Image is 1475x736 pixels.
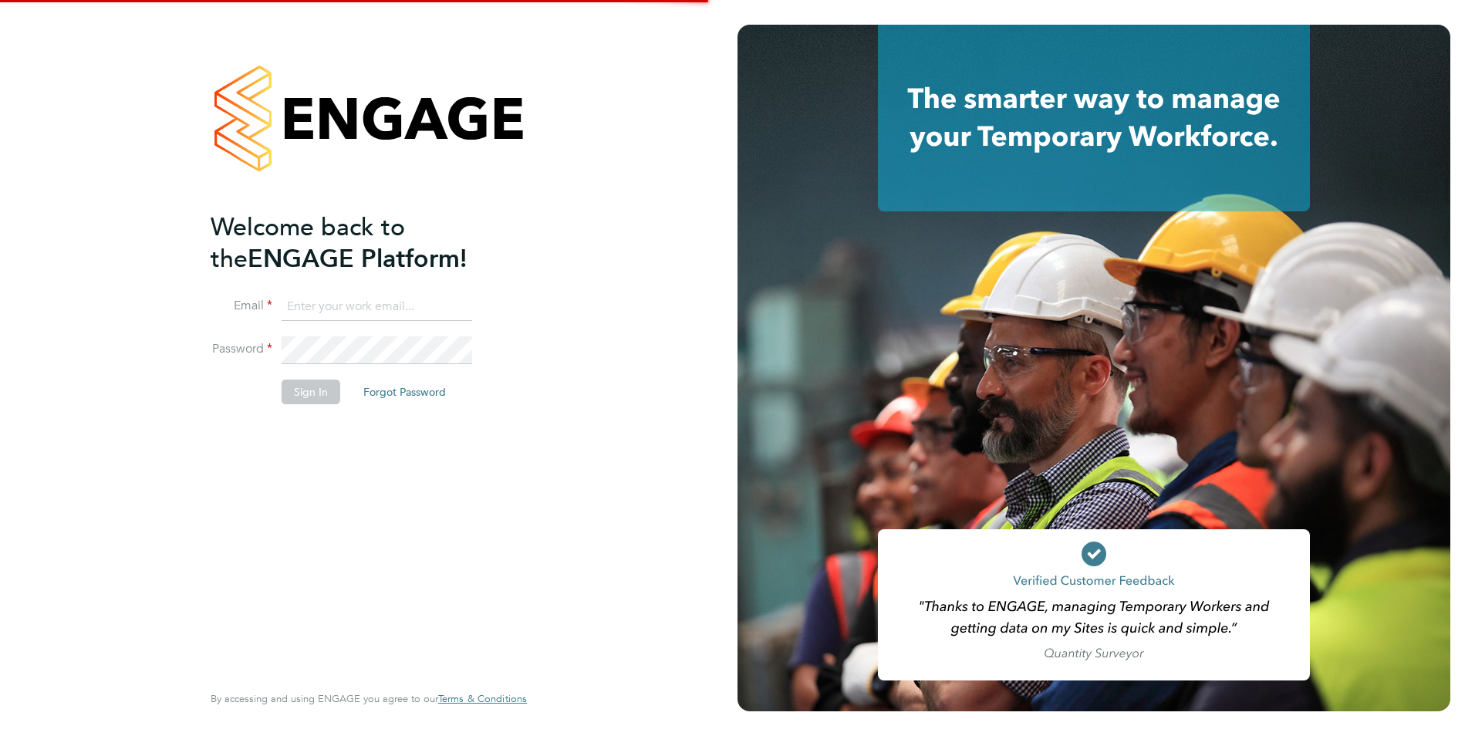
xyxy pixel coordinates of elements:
[438,692,527,705] span: Terms & Conditions
[282,380,340,404] button: Sign In
[351,380,458,404] button: Forgot Password
[211,298,272,314] label: Email
[211,212,405,274] span: Welcome back to the
[282,293,472,321] input: Enter your work email...
[438,693,527,705] a: Terms & Conditions
[211,692,527,705] span: By accessing and using ENGAGE you agree to our
[211,341,272,357] label: Password
[211,211,511,275] h2: ENGAGE Platform!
